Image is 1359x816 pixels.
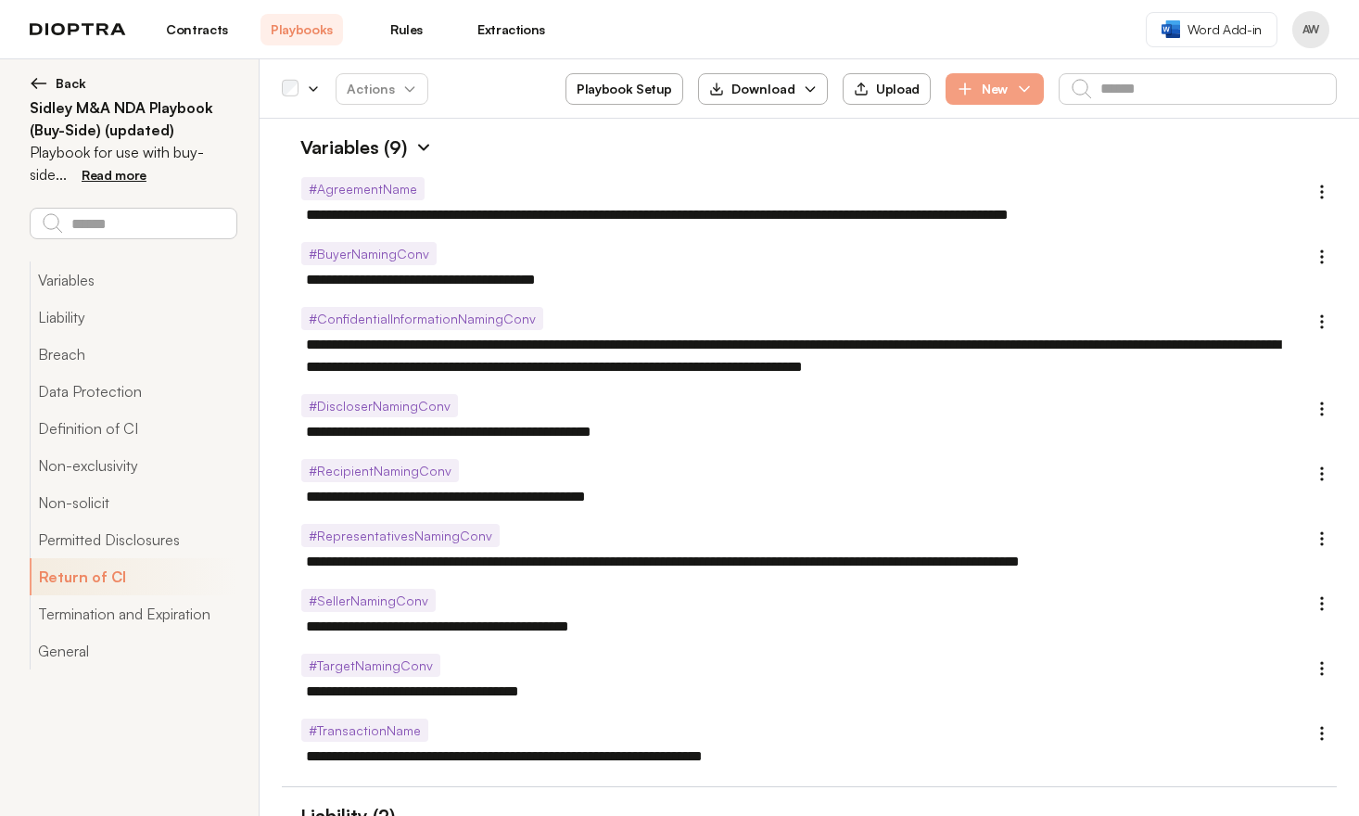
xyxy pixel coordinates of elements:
button: Playbook Setup [565,73,683,105]
span: # RepresentativesNamingConv [301,524,500,547]
div: Select all [282,81,298,97]
button: Back [30,74,236,93]
img: logo [30,23,126,36]
span: # DiscloserNamingConv [301,394,458,417]
span: Read more [82,167,146,183]
a: Contracts [156,14,238,45]
span: Back [56,74,86,93]
button: Profile menu [1292,11,1329,48]
a: Extractions [470,14,552,45]
span: # RecipientNamingConv [301,459,459,482]
span: # TargetNamingConv [301,654,440,677]
img: left arrow [30,74,48,93]
span: # TransactionName [301,719,428,742]
img: word [1162,20,1180,38]
a: Playbooks [260,14,343,45]
button: General [30,632,236,669]
div: Upload [854,81,920,97]
span: ... [56,165,67,184]
h2: Sidley M&A NDA Playbook (Buy-Side) (updated) [30,96,236,141]
span: Word Add-in [1188,20,1262,39]
button: Breach [30,336,236,373]
h1: Variables (9) [282,134,407,161]
div: Download [709,80,795,98]
a: Rules [365,14,448,45]
button: Permitted Disclosures [30,521,236,558]
button: Termination and Expiration [30,595,236,632]
button: Non-exclusivity [30,447,236,484]
button: Non-solicit [30,484,236,521]
span: # SellerNamingConv [301,589,436,612]
button: Download [698,73,828,105]
button: Actions [336,73,428,105]
button: Definition of CI [30,410,236,447]
p: Playbook for use with buy-side [30,141,236,185]
span: Actions [332,72,432,106]
button: Upload [843,73,931,105]
button: New [946,73,1044,105]
img: Expand [414,138,433,157]
button: Data Protection [30,373,236,410]
span: # BuyerNamingConv [301,242,437,265]
button: Variables [30,261,236,299]
a: Word Add-in [1146,12,1277,47]
span: # ConfidentialInformationNamingConv [301,307,543,330]
button: Return of CI [30,558,236,595]
span: # AgreementName [301,177,425,200]
button: Liability [30,299,236,336]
